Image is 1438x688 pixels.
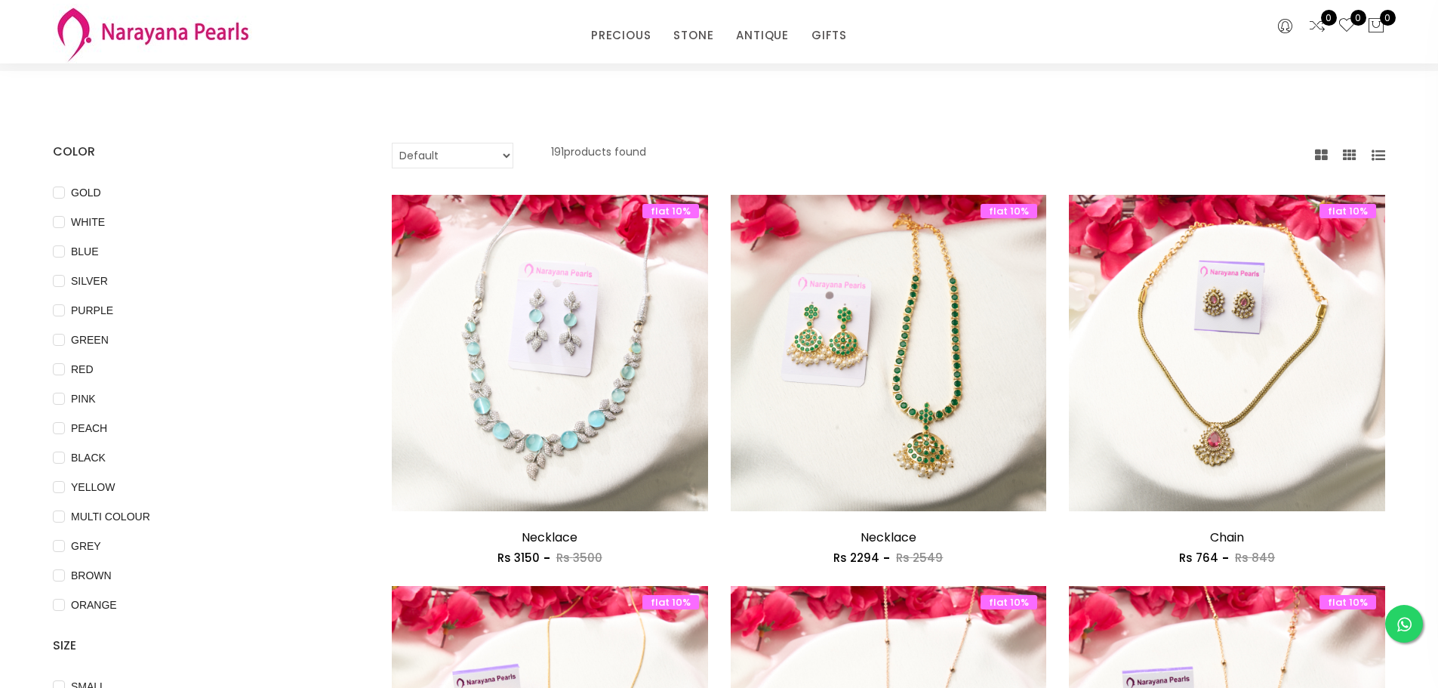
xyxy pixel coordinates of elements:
span: Rs 849 [1235,550,1275,566]
span: flat 10% [1319,595,1376,609]
a: 0 [1308,17,1326,36]
span: 0 [1321,10,1337,26]
span: RED [65,361,100,378]
span: Rs 3500 [556,550,602,566]
span: BROWN [65,567,118,584]
button: 0 [1367,17,1385,36]
span: flat 10% [981,595,1037,609]
a: Chain [1210,529,1244,546]
span: ORANGE [65,597,123,613]
a: Necklace [522,529,577,546]
span: PEACH [65,420,113,437]
span: YELLOW [65,479,121,495]
span: WHITE [65,214,111,230]
span: Rs 2549 [896,550,943,566]
h4: SIZE [53,637,346,655]
a: 0 [1338,17,1356,36]
span: GREEN [65,332,115,348]
span: Rs 764 [1179,550,1218,566]
span: GOLD [65,184,107,201]
span: 0 [1380,10,1396,26]
p: 191 products found [551,143,646,168]
span: flat 10% [981,204,1037,218]
span: PINK [65,390,102,407]
span: Rs 3150 [497,550,540,566]
span: PURPLE [65,302,119,319]
span: flat 10% [642,204,699,218]
span: flat 10% [642,595,699,609]
span: flat 10% [1319,204,1376,218]
span: MULTI COLOUR [65,508,156,525]
a: STONE [673,24,713,47]
span: GREY [65,538,107,554]
span: BLACK [65,449,112,466]
a: GIFTS [811,24,847,47]
span: BLUE [65,243,105,260]
h4: COLOR [53,143,346,161]
a: ANTIQUE [736,24,789,47]
span: SILVER [65,273,114,289]
a: PRECIOUS [591,24,651,47]
a: Necklace [861,529,916,546]
span: 0 [1350,10,1366,26]
span: Rs 2294 [833,550,879,566]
